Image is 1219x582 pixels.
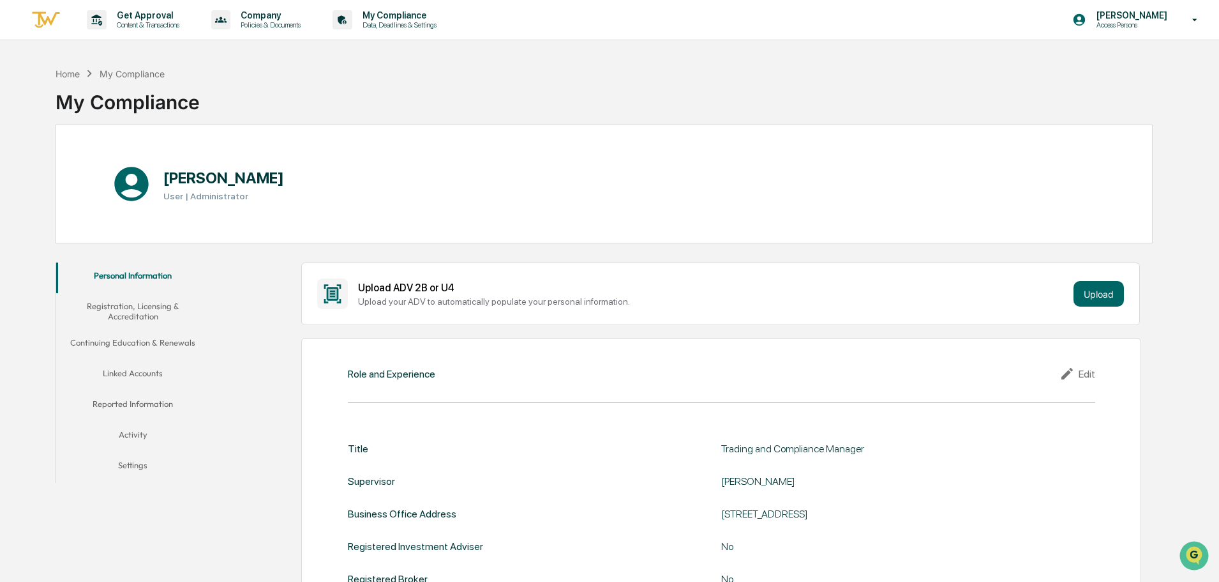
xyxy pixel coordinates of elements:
[358,282,1068,294] div: Upload ADV 2B or U4
[105,161,158,174] span: Attestations
[163,191,284,201] h3: User | Administrator
[107,10,186,20] p: Get Approval
[13,98,36,121] img: 1746055101610-c473b297-6a78-478c-a979-82029cc54cd1
[56,80,200,114] div: My Compliance
[100,68,165,79] div: My Compliance
[721,540,1040,553] div: No
[26,161,82,174] span: Preclearance
[721,443,1040,455] div: Trading and Compliance Manager
[8,156,87,179] a: 🖐️Preclearance
[56,263,209,483] div: secondary tabs example
[217,102,232,117] button: Start new chat
[348,540,483,553] div: Registered Investment Adviser
[13,27,232,47] p: How can we help?
[90,216,154,226] a: Powered byPylon
[56,452,209,483] button: Settings
[56,360,209,391] button: Linked Accounts
[56,391,209,422] button: Reported Information
[1059,366,1095,381] div: Edit
[56,330,209,360] button: Continuing Education & Renewals
[721,475,1040,487] div: [PERSON_NAME]
[230,10,307,20] p: Company
[43,98,209,111] div: Start new chat
[348,443,368,455] div: Title
[31,10,61,31] img: logo
[348,475,395,487] div: Supervisor
[348,508,456,520] div: Business Office Address
[1073,281,1124,307] button: Upload
[1086,10,1174,20] p: [PERSON_NAME]
[26,185,80,198] span: Data Lookup
[107,20,186,29] p: Content & Transactions
[33,58,211,72] input: Clear
[13,187,23,197] div: 🔎
[358,296,1068,307] div: Upload your ADV to automatically populate your personal information.
[43,111,161,121] div: We're available if you need us!
[8,180,86,203] a: 🔎Data Lookup
[352,20,443,29] p: Data, Deadlines & Settings
[13,162,23,172] div: 🖐️
[721,508,1040,520] div: [STREET_ADDRESS]
[352,10,443,20] p: My Compliance
[348,368,435,380] div: Role and Experience
[56,263,209,293] button: Personal Information
[93,162,103,172] div: 🗄️
[56,68,80,79] div: Home
[230,20,307,29] p: Policies & Documents
[1086,20,1174,29] p: Access Persons
[127,217,154,226] span: Pylon
[163,169,284,187] h1: [PERSON_NAME]
[56,293,209,330] button: Registration, Licensing & Accreditation
[56,422,209,452] button: Activity
[87,156,163,179] a: 🗄️Attestations
[1178,540,1213,574] iframe: Open customer support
